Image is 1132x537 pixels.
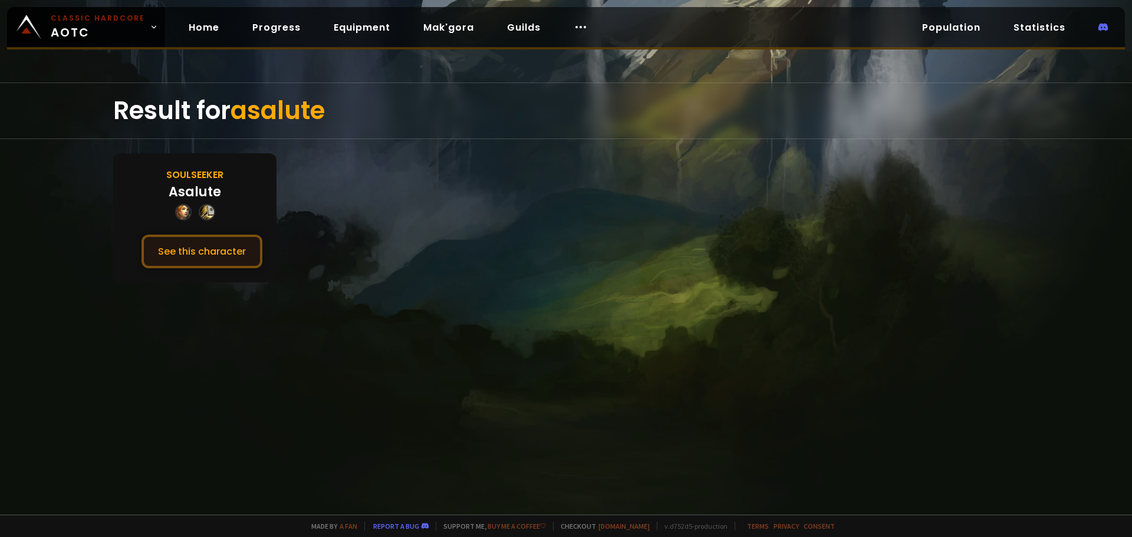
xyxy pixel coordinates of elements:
[498,15,550,39] a: Guilds
[243,15,310,39] a: Progress
[913,15,990,39] a: Population
[747,522,769,531] a: Terms
[436,522,546,531] span: Support me,
[231,93,325,128] span: asalute
[51,13,145,41] span: AOTC
[51,13,145,24] small: Classic Hardcore
[113,83,1019,139] div: Result for
[414,15,483,39] a: Mak'gora
[373,522,419,531] a: Report a bug
[598,522,650,531] a: [DOMAIN_NAME]
[179,15,229,39] a: Home
[166,167,223,182] div: Soulseeker
[804,522,835,531] a: Consent
[1004,15,1075,39] a: Statistics
[304,522,357,531] span: Made by
[488,522,546,531] a: Buy me a coffee
[141,235,262,268] button: See this character
[553,522,650,531] span: Checkout
[169,182,221,202] div: Asalute
[774,522,799,531] a: Privacy
[324,15,400,39] a: Equipment
[657,522,728,531] span: v. d752d5 - production
[340,522,357,531] a: a fan
[7,7,165,47] a: Classic HardcoreAOTC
